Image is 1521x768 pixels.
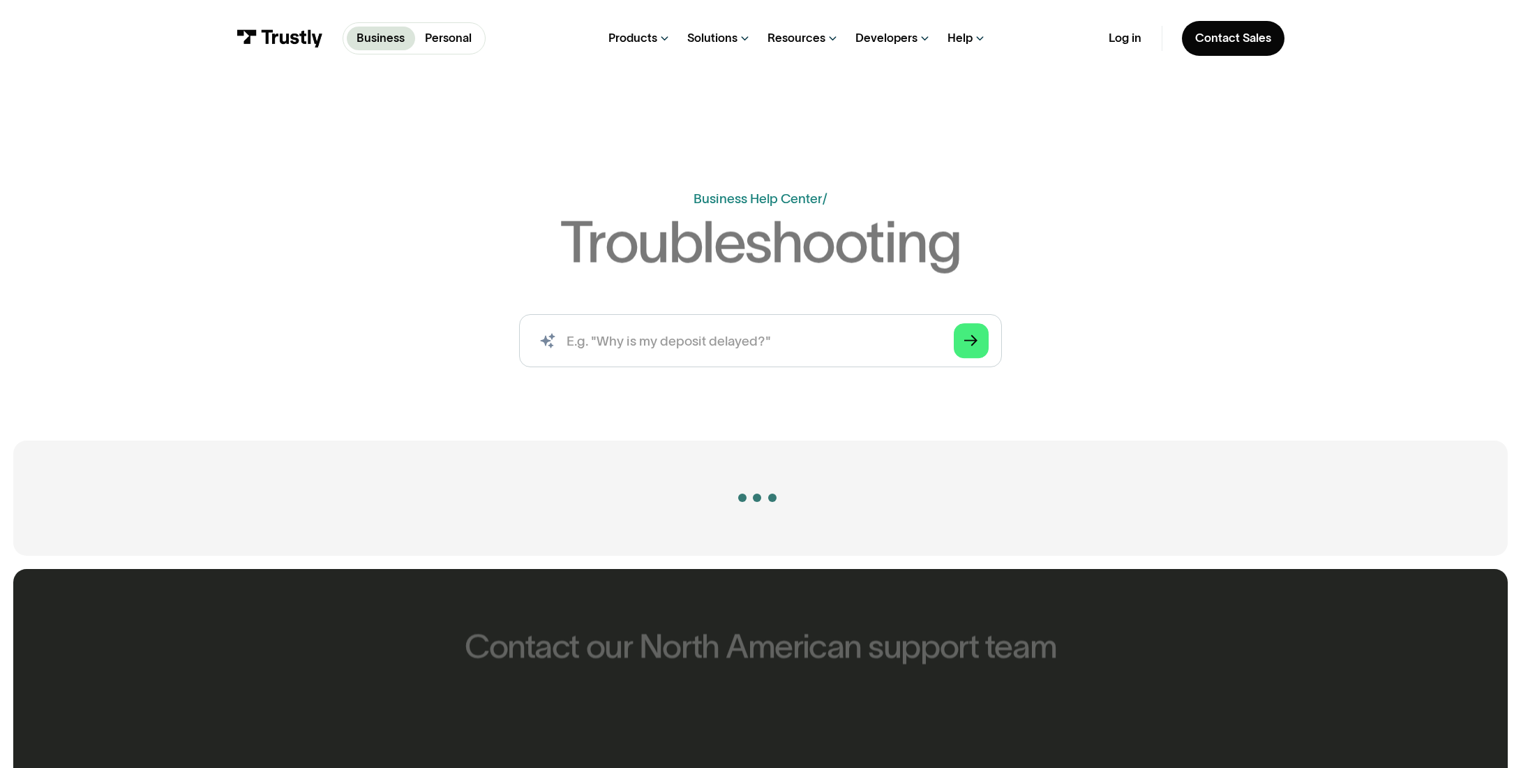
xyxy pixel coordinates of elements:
img: Trustly Logo [237,29,323,47]
a: Contact Sales [1182,21,1284,56]
input: search [519,314,1002,367]
h2: Contact our North American support team [465,628,1056,665]
p: Business [357,29,405,47]
form: Search [519,314,1002,367]
div: Contact Sales [1195,31,1271,46]
a: Business [347,27,415,51]
a: Business Help Center [694,191,823,206]
a: Log in [1109,31,1141,46]
div: Products [608,31,657,46]
div: / [823,191,827,206]
a: Personal [415,27,482,51]
div: Help [947,31,973,46]
div: Solutions [687,31,737,46]
h1: Troubleshooting [560,212,961,270]
p: Personal [425,29,472,47]
div: Resources [767,31,825,46]
div: Developers [855,31,917,46]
